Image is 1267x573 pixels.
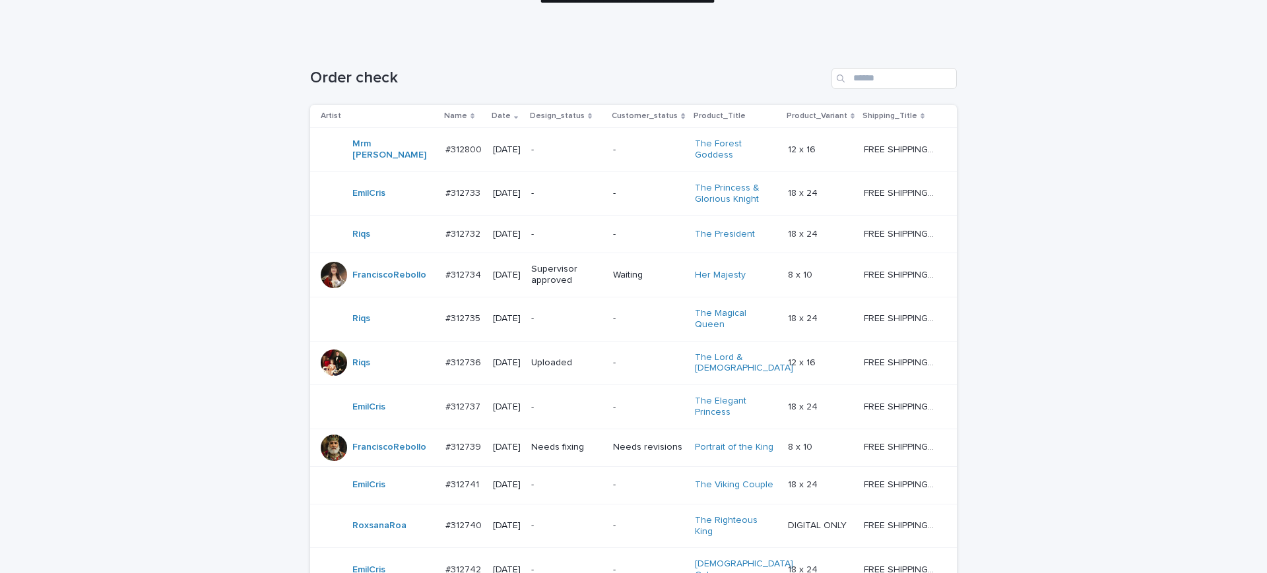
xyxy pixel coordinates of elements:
[613,357,684,369] p: -
[352,229,370,240] a: Riqs
[695,270,746,281] a: Her Majesty
[492,109,511,123] p: Date
[613,144,684,156] p: -
[862,109,917,123] p: Shipping_Title
[352,479,385,491] a: EmilCris
[352,313,370,324] a: Riqs
[788,399,820,413] p: 18 x 24
[445,477,482,491] p: #312741
[788,142,818,156] p: 12 x 16
[613,270,684,281] p: Waiting
[352,402,385,413] a: EmilCris
[864,518,938,531] p: FREE SHIPPING - preview in 1-2 business days, after your approval delivery will take 5-10 b.d.
[445,267,484,281] p: #312734
[310,253,957,297] tr: FranciscoRebollo #312734#312734 [DATE]Supervisor approvedWaitingHer Majesty 8 x 108 x 10 FREE SHI...
[310,466,957,504] tr: EmilCris #312741#312741 [DATE]--The Viking Couple 18 x 2418 x 24 FREE SHIPPING - preview in 1-2 b...
[445,399,483,413] p: #312737
[444,109,467,123] p: Name
[788,355,818,369] p: 12 x 16
[493,270,521,281] p: [DATE]
[531,357,602,369] p: Uploaded
[788,311,820,324] p: 18 x 24
[493,313,521,324] p: [DATE]
[531,229,602,240] p: -
[493,357,521,369] p: [DATE]
[695,308,777,330] a: The Magical Queen
[788,439,815,453] p: 8 x 10
[531,188,602,199] p: -
[788,226,820,240] p: 18 x 24
[493,188,521,199] p: [DATE]
[352,442,426,453] a: FranciscoRebollo
[310,69,826,88] h1: Order check
[445,355,484,369] p: #312736
[787,109,847,123] p: Product_Variant
[613,520,684,531] p: -
[493,520,521,531] p: [DATE]
[864,399,938,413] p: FREE SHIPPING - preview in 1-2 business days, after your approval delivery will take 5-10 b.d.
[493,402,521,413] p: [DATE]
[352,357,370,369] a: Riqs
[493,442,521,453] p: [DATE]
[864,439,938,453] p: FREE SHIPPING - preview in 1-2 business days, after your approval delivery will take 5-10 b.d.
[352,270,426,281] a: FranciscoRebollo
[445,518,484,531] p: #312740
[864,142,938,156] p: FREE SHIPPING - preview in 1-2 business days, after your approval delivery will take 5-10 b.d.
[695,396,777,418] a: The Elegant Princess
[310,297,957,341] tr: Riqs #312735#312735 [DATE]--The Magical Queen 18 x 2418 x 24 FREE SHIPPING - preview in 1-2 busin...
[321,109,341,123] p: Artist
[864,185,938,199] p: FREE SHIPPING - preview in 1-2 business days, after your approval delivery will take 5-10 b.d.
[695,138,777,161] a: The Forest Goddess
[445,185,483,199] p: #312733
[310,385,957,429] tr: EmilCris #312737#312737 [DATE]--The Elegant Princess 18 x 2418 x 24 FREE SHIPPING - preview in 1-...
[531,442,602,453] p: Needs fixing
[613,442,684,453] p: Needs revisions
[310,128,957,172] tr: Mrm [PERSON_NAME] #312800#312800 [DATE]--The Forest Goddess 12 x 1612 x 16 FREE SHIPPING - previe...
[694,109,746,123] p: Product_Title
[613,479,684,491] p: -
[613,402,684,413] p: -
[493,479,521,491] p: [DATE]
[695,479,773,491] a: The Viking Couple
[352,138,435,161] a: Mrm [PERSON_NAME]
[493,144,521,156] p: [DATE]
[352,520,406,531] a: RoxsanaRoa
[530,109,585,123] p: Design_status
[493,229,521,240] p: [DATE]
[445,142,484,156] p: #312800
[445,226,483,240] p: #312732
[613,313,684,324] p: -
[310,341,957,385] tr: Riqs #312736#312736 [DATE]Uploaded-The Lord & [DEMOGRAPHIC_DATA] 12 x 1612 x 16 FREE SHIPPING - p...
[310,216,957,253] tr: Riqs #312732#312732 [DATE]--The President 18 x 2418 x 24 FREE SHIPPING - preview in 1-2 business ...
[531,479,602,491] p: -
[788,267,815,281] p: 8 x 10
[445,439,484,453] p: #312739
[310,171,957,216] tr: EmilCris #312733#312733 [DATE]--The Princess & Glorious Knight 18 x 2418 x 24 FREE SHIPPING - pre...
[695,515,777,537] a: The Righteous King
[864,477,938,491] p: FREE SHIPPING - preview in 1-2 business days, after your approval delivery will take 5-10 b.d.
[788,185,820,199] p: 18 x 24
[445,311,483,324] p: #312735
[531,313,602,324] p: -
[612,109,678,123] p: Customer_status
[613,188,684,199] p: -
[613,229,684,240] p: -
[310,504,957,548] tr: RoxsanaRoa #312740#312740 [DATE]--The Righteous King DIGITAL ONLYDIGITAL ONLY FREE SHIPPING - pre...
[310,429,957,466] tr: FranciscoRebollo #312739#312739 [DATE]Needs fixingNeeds revisionsPortrait of the King 8 x 108 x 1...
[788,477,820,491] p: 18 x 24
[531,402,602,413] p: -
[695,183,777,205] a: The Princess & Glorious Knight
[695,229,755,240] a: The President
[788,518,849,531] p: DIGITAL ONLY
[864,267,938,281] p: FREE SHIPPING - preview in 1-2 business days, after your approval delivery will take 5-10 b.d.
[831,68,957,89] input: Search
[531,264,602,286] p: Supervisor approved
[864,226,938,240] p: FREE SHIPPING - preview in 1-2 business days, after your approval delivery will take 5-10 b.d.
[352,188,385,199] a: EmilCris
[695,352,793,375] a: The Lord & [DEMOGRAPHIC_DATA]
[864,355,938,369] p: FREE SHIPPING - preview in 1-2 business days, after your approval delivery will take 5-10 b.d.
[531,520,602,531] p: -
[695,442,773,453] a: Portrait of the King
[531,144,602,156] p: -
